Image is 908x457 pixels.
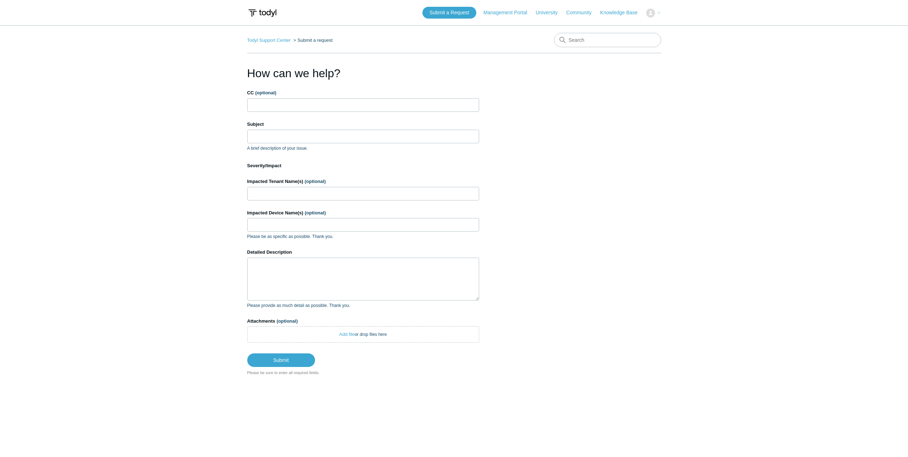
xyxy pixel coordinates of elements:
[247,302,479,309] p: Please provide as much detail as possible. Thank you.
[277,318,298,324] span: (optional)
[422,7,476,19] a: Submit a Request
[247,178,479,185] label: Impacted Tenant Name(s)
[305,179,326,184] span: (optional)
[554,33,661,47] input: Search
[247,353,315,367] input: Submit
[247,38,291,43] a: Todyl Support Center
[247,65,479,82] h1: How can we help?
[247,318,479,325] label: Attachments
[600,9,645,16] a: Knowledge Base
[255,90,276,95] span: (optional)
[247,209,479,217] label: Impacted Device Name(s)
[292,38,333,43] li: Submit a request
[247,89,479,96] label: CC
[566,9,599,16] a: Community
[247,162,479,169] label: Severity/Impact
[247,249,479,256] label: Detailed Description
[536,9,564,16] a: University
[305,210,326,215] span: (optional)
[247,145,479,151] p: A brief description of your issue.
[483,9,534,16] a: Management Portal
[247,38,292,43] li: Todyl Support Center
[247,121,479,128] label: Subject
[247,6,278,20] img: Todyl Support Center Help Center home page
[247,233,479,240] p: Please be as specific as possible. Thank you.
[247,370,479,376] div: Please be sure to enter all required fields.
